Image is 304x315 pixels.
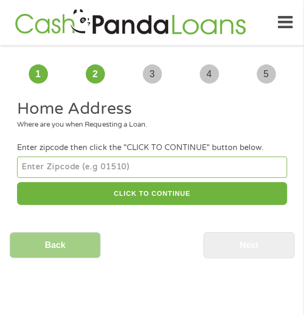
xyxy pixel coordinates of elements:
img: GetLoanNow Logo [12,7,249,38]
span: 3 [143,64,162,84]
span: 1 [29,64,48,84]
div: Where are you when Requesting a Loan. [17,120,286,130]
div: Enter zipcode then click the "CLICK TO CONTINUE" button below. [17,142,286,154]
input: Enter Zipcode (e.g 01510) [17,156,286,178]
h2: Home Address [17,98,286,120]
span: 5 [257,64,276,84]
input: Next [203,232,294,258]
input: Back [10,232,101,258]
span: 4 [200,64,219,84]
button: CLICK TO CONTINUE [17,182,286,205]
span: 2 [86,64,105,84]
